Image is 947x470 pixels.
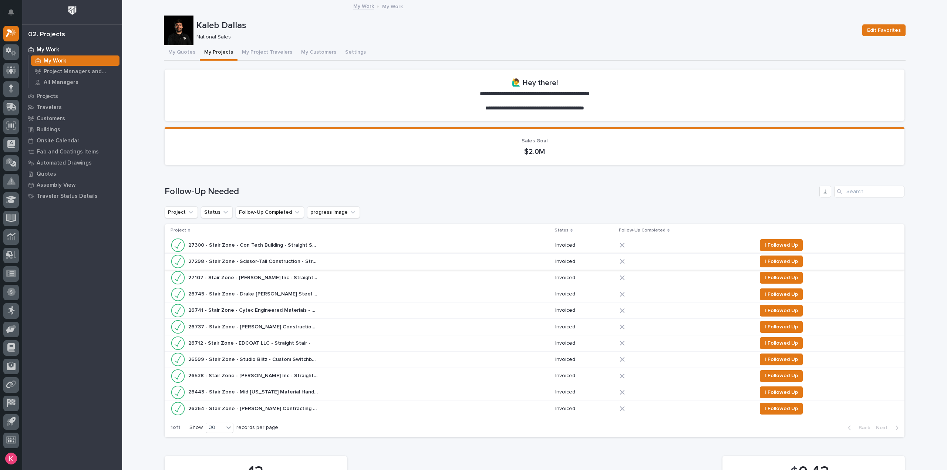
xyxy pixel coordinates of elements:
[765,290,798,299] span: I Followed Up
[28,31,65,39] div: 02. Projects
[37,115,65,122] p: Customers
[22,146,122,157] a: Fab and Coatings Items
[22,91,122,102] a: Projects
[165,286,904,302] tr: 26745 - Stair Zone - Drake [PERSON_NAME] Steel - Custom Crossovers26745 - Stair Zone - Drake [PER...
[188,388,319,395] p: 26443 - Stair Zone - Mid Florida Material Handlig - Straight Stair - Mania
[28,55,122,66] a: My Work
[37,47,59,53] p: My Work
[171,226,186,234] p: Project
[555,356,614,363] p: Invoiced
[555,406,614,412] p: Invoiced
[9,9,19,21] div: Notifications
[22,102,122,113] a: Travelers
[37,138,80,144] p: Onsite Calendar
[237,45,297,61] button: My Project Travelers
[760,354,803,365] button: I Followed Up
[37,160,92,166] p: Automated Drawings
[341,45,370,61] button: Settings
[188,371,319,379] p: 26538 - Stair Zone - [PERSON_NAME] Inc - Straight Stair
[765,273,798,282] span: I Followed Up
[188,339,312,346] p: 26712 - Stair Zone - EDCOAT LLC - Straight Stair -
[165,335,904,351] tr: 26712 - Stair Zone - EDCOAT LLC - Straight Stair -26712 - Stair Zone - EDCOAT LLC - Straight Stai...
[65,4,79,17] img: Workspace Logo
[555,340,614,346] p: Invoiced
[236,425,278,431] p: records per page
[173,147,896,156] p: $2.0M
[188,290,319,297] p: 26745 - Stair Zone - Drake Williams Steel - Custom Crossovers
[37,104,62,111] p: Travelers
[307,206,360,218] button: progress image
[37,93,58,100] p: Projects
[188,273,319,281] p: 27107 - Stair Zone - HA Dorsten Inc - Straight Stair - NF Eggs
[873,425,904,431] button: Next
[22,124,122,135] a: Buildings
[165,319,904,335] tr: 26737 - Stair Zone - [PERSON_NAME] Construction - Straight Stair26737 - Stair Zone - [PERSON_NAME...
[555,291,614,297] p: Invoiced
[760,403,803,415] button: I Followed Up
[164,45,200,61] button: My Quotes
[22,179,122,190] a: Assembly View
[165,351,904,368] tr: 26599 - Stair Zone - Studio Blitz - Custom Switchback26599 - Stair Zone - Studio Blitz - Custom S...
[555,324,614,330] p: Invoiced
[188,404,319,412] p: 26364 - Stair Zone - Purcell Contracting LLC - Straight Stair Radius Landing
[842,425,873,431] button: Back
[22,168,122,179] a: Quotes
[44,68,117,75] p: Project Managers and Engineers
[3,4,19,20] button: Notifications
[555,389,614,395] p: Invoiced
[765,404,798,413] span: I Followed Up
[37,193,98,200] p: Traveler Status Details
[760,239,803,251] button: I Followed Up
[165,384,904,400] tr: 26443 - Stair Zone - Mid [US_STATE] Material Handlig - Straight Stair - Mania26443 - Stair Zone -...
[22,113,122,124] a: Customers
[22,190,122,202] a: Traveler Status Details
[189,425,203,431] p: Show
[44,58,66,64] p: My Work
[555,258,614,265] p: Invoiced
[834,186,904,197] input: Search
[765,306,798,315] span: I Followed Up
[862,24,906,36] button: Edit Favorites
[765,322,798,331] span: I Followed Up
[555,242,614,248] p: Invoiced
[522,138,547,143] span: Sales Goal
[165,400,904,417] tr: 26364 - Stair Zone - [PERSON_NAME] Contracting LLC - Straight Stair [GEOGRAPHIC_DATA]26364 - Stai...
[760,272,803,284] button: I Followed Up
[165,206,198,218] button: Project
[28,77,122,87] a: All Managers
[555,307,614,314] p: Invoiced
[37,182,75,189] p: Assembly View
[876,425,892,431] span: Next
[28,66,122,77] a: Project Managers and Engineers
[22,157,122,168] a: Automated Drawings
[188,306,319,314] p: 26741 - Stair Zone - Cytec Engineered Materials - Custom Crossover
[188,355,319,363] p: 26599 - Stair Zone - Studio Blitz - Custom Switchback
[196,34,853,40] p: National Sales
[765,257,798,266] span: I Followed Up
[22,44,122,55] a: My Work
[37,126,60,133] p: Buildings
[201,206,233,218] button: Status
[765,388,798,397] span: I Followed Up
[619,226,665,234] p: Follow-Up Completed
[44,79,78,86] p: All Managers
[765,339,798,348] span: I Followed Up
[165,253,904,270] tr: 27298 - Stair Zone - Scissor-Tail Construction - Straight Stair27298 - Stair Zone - Scissor-Tail ...
[555,226,569,234] p: Status
[760,321,803,333] button: I Followed Up
[760,256,803,267] button: I Followed Up
[760,305,803,317] button: I Followed Up
[760,370,803,382] button: I Followed Up
[165,270,904,286] tr: 27107 - Stair Zone - [PERSON_NAME] Inc - Straight Stair - NF Eggs27107 - Stair Zone - [PERSON_NAM...
[188,257,319,265] p: 27298 - Stair Zone - Scissor-Tail Construction - Straight Stair
[188,322,319,330] p: 26737 - Stair Zone - [PERSON_NAME] Construction - Straight Stair
[765,371,798,380] span: I Followed Up
[165,368,904,384] tr: 26538 - Stair Zone - [PERSON_NAME] Inc - Straight Stair26538 - Stair Zone - [PERSON_NAME] Inc - S...
[206,424,224,432] div: 30
[765,241,798,250] span: I Followed Up
[3,451,19,466] button: users-avatar
[765,355,798,364] span: I Followed Up
[196,20,856,31] p: Kaleb Dallas
[854,425,870,431] span: Back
